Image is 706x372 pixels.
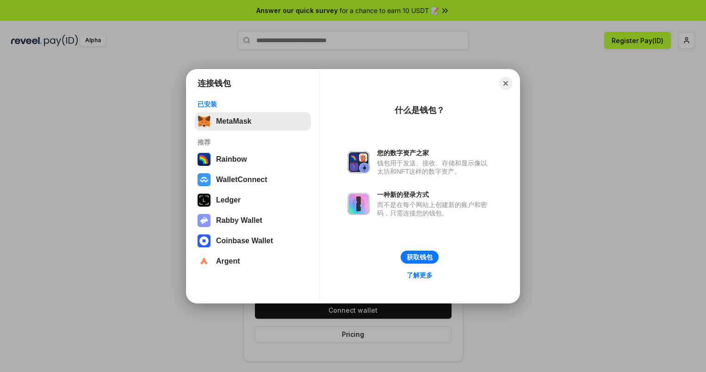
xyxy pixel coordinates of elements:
img: svg+xml,%3Csvg%20xmlns%3D%22http%3A%2F%2Fwww.w3.org%2F2000%2Fsvg%22%20fill%3D%22none%22%20viewBox... [347,193,370,215]
button: Rabby Wallet [195,211,311,230]
h1: 连接钱包 [198,78,231,89]
img: svg+xml,%3Csvg%20width%3D%2228%22%20height%3D%2228%22%20viewBox%3D%220%200%2028%2028%22%20fill%3D... [198,234,211,247]
img: svg+xml,%3Csvg%20width%3D%2228%22%20height%3D%2228%22%20viewBox%3D%220%200%2028%2028%22%20fill%3D... [198,173,211,186]
img: svg+xml,%3Csvg%20width%3D%22120%22%20height%3D%22120%22%20viewBox%3D%220%200%20120%20120%22%20fil... [198,153,211,166]
img: svg+xml,%3Csvg%20fill%3D%22none%22%20height%3D%2233%22%20viewBox%3D%220%200%2035%2033%22%20width%... [198,115,211,128]
div: 您的数字资产之家 [377,149,492,157]
button: WalletConnect [195,170,311,189]
button: Ledger [195,191,311,209]
div: Rainbow [216,155,247,164]
img: svg+xml,%3Csvg%20xmlns%3D%22http%3A%2F%2Fwww.w3.org%2F2000%2Fsvg%22%20fill%3D%22none%22%20viewBox... [347,151,370,173]
button: Rainbow [195,150,311,169]
div: Coinbase Wallet [216,237,273,245]
div: 推荐 [198,138,308,146]
div: 了解更多 [407,271,433,279]
div: 已安装 [198,100,308,108]
div: 钱包用于发送、接收、存储和显示像以太坊和NFT这样的数字资产。 [377,159,492,176]
div: WalletConnect [216,176,267,184]
button: Close [499,77,512,90]
div: Argent [216,257,240,265]
div: Rabby Wallet [216,216,262,225]
button: Coinbase Wallet [195,232,311,250]
div: Ledger [216,196,241,204]
div: 一种新的登录方式 [377,190,492,199]
div: MetaMask [216,117,251,126]
button: MetaMask [195,112,311,131]
a: 了解更多 [401,269,438,281]
div: 而不是在每个网站上创建新的账户和密码，只需连接您的钱包。 [377,201,492,217]
div: 获取钱包 [407,253,433,261]
button: Argent [195,252,311,271]
div: 什么是钱包？ [395,105,445,116]
img: svg+xml,%3Csvg%20xmlns%3D%22http%3A%2F%2Fwww.w3.org%2F2000%2Fsvg%22%20fill%3D%22none%22%20viewBox... [198,214,211,227]
img: svg+xml,%3Csvg%20width%3D%2228%22%20height%3D%2228%22%20viewBox%3D%220%200%2028%2028%22%20fill%3D... [198,255,211,268]
img: svg+xml,%3Csvg%20xmlns%3D%22http%3A%2F%2Fwww.w3.org%2F2000%2Fsvg%22%20width%3D%2228%22%20height%3... [198,194,211,207]
button: 获取钱包 [401,251,439,264]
